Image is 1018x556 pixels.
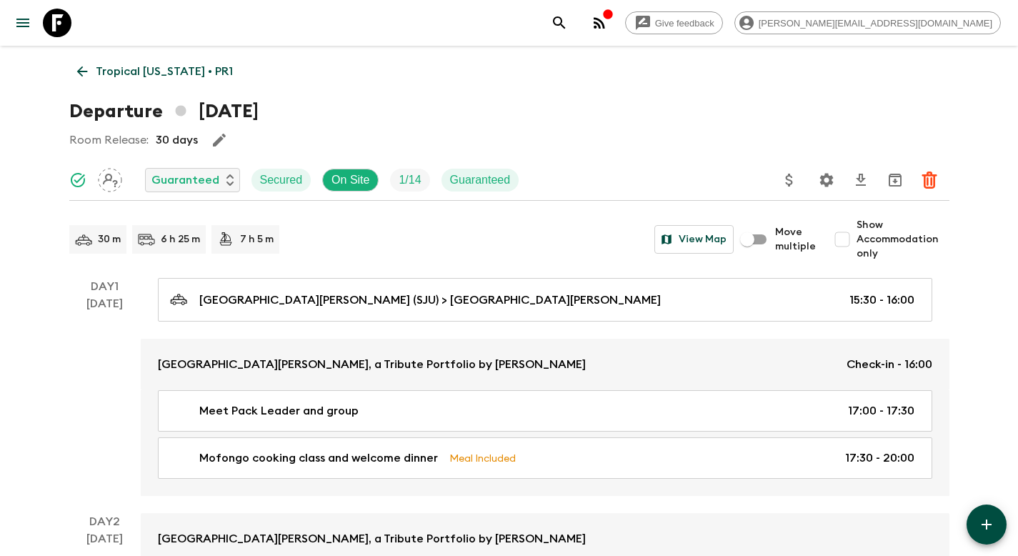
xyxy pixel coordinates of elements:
[881,166,909,194] button: Archive (Completed, Cancelled or Unsynced Departures only)
[199,402,359,420] p: Meet Pack Leader and group
[240,232,274,247] p: 7 h 5 m
[915,166,944,194] button: Delete
[449,450,516,466] p: Meal Included
[98,172,122,184] span: Assign pack leader
[158,437,932,479] a: Mofongo cooking class and welcome dinnerMeal Included17:30 - 20:00
[199,292,661,309] p: [GEOGRAPHIC_DATA][PERSON_NAME] (SJU) > [GEOGRAPHIC_DATA][PERSON_NAME]
[156,131,198,149] p: 30 days
[322,169,379,192] div: On Site
[625,11,723,34] a: Give feedback
[857,218,949,261] span: Show Accommodation only
[69,278,141,295] p: Day 1
[390,169,429,192] div: Trip Fill
[9,9,37,37] button: menu
[158,390,932,432] a: Meet Pack Leader and group17:00 - 17:30
[96,63,233,80] p: Tropical [US_STATE] • PR1
[848,402,914,420] p: 17:00 - 17:30
[251,169,311,192] div: Secured
[69,131,149,149] p: Room Release:
[158,530,586,547] p: [GEOGRAPHIC_DATA][PERSON_NAME], a Tribute Portfolio by [PERSON_NAME]
[654,225,734,254] button: View Map
[847,356,932,373] p: Check-in - 16:00
[69,172,86,189] svg: Synced Successfully
[845,450,914,467] p: 17:30 - 20:00
[849,292,914,309] p: 15:30 - 16:00
[331,172,369,189] p: On Site
[69,97,259,126] h1: Departure [DATE]
[158,356,586,373] p: [GEOGRAPHIC_DATA][PERSON_NAME], a Tribute Portfolio by [PERSON_NAME]
[151,172,219,189] p: Guaranteed
[450,172,511,189] p: Guaranteed
[775,166,804,194] button: Update Price, Early Bird Discount and Costs
[199,450,438,467] p: Mofongo cooking class and welcome dinner
[734,11,1001,34] div: [PERSON_NAME][EMAIL_ADDRESS][DOMAIN_NAME]
[751,18,1000,29] span: [PERSON_NAME][EMAIL_ADDRESS][DOMAIN_NAME]
[812,166,841,194] button: Settings
[775,225,817,254] span: Move multiple
[847,166,875,194] button: Download CSV
[260,172,303,189] p: Secured
[399,172,421,189] p: 1 / 14
[647,18,722,29] span: Give feedback
[545,9,574,37] button: search adventures
[69,57,241,86] a: Tropical [US_STATE] • PR1
[161,232,200,247] p: 6 h 25 m
[86,295,123,496] div: [DATE]
[141,339,949,390] a: [GEOGRAPHIC_DATA][PERSON_NAME], a Tribute Portfolio by [PERSON_NAME]Check-in - 16:00
[69,513,141,530] p: Day 2
[98,232,121,247] p: 30 m
[158,278,932,322] a: [GEOGRAPHIC_DATA][PERSON_NAME] (SJU) > [GEOGRAPHIC_DATA][PERSON_NAME]15:30 - 16:00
